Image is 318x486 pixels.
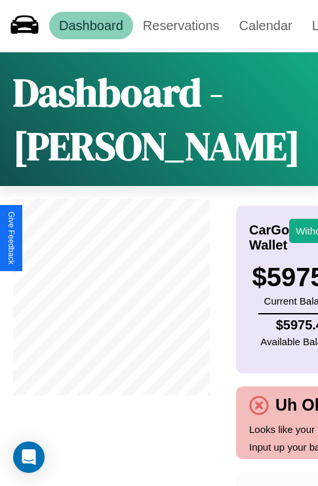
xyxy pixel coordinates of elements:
[13,65,305,173] h1: Dashboard - [PERSON_NAME]
[49,12,133,39] a: Dashboard
[229,12,302,39] a: Calendar
[13,441,45,473] div: Open Intercom Messenger
[249,223,289,253] h4: CarGo Wallet
[7,212,16,265] div: Give Feedback
[133,12,229,39] a: Reservations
